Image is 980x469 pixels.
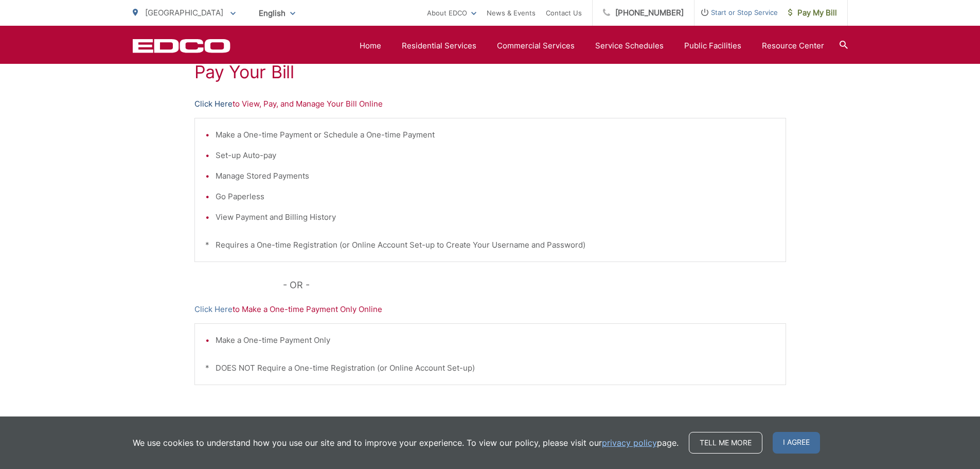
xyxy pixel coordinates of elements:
[762,40,824,52] a: Resource Center
[788,7,837,19] span: Pay My Bill
[773,432,820,454] span: I agree
[216,170,775,182] li: Manage Stored Payments
[360,40,381,52] a: Home
[251,4,303,22] span: English
[205,239,775,251] p: * Requires a One-time Registration (or Online Account Set-up to Create Your Username and Password)
[145,8,223,18] span: [GEOGRAPHIC_DATA]
[216,211,775,223] li: View Payment and Billing History
[487,7,536,19] a: News & Events
[689,432,762,454] a: Tell me more
[595,40,664,52] a: Service Schedules
[194,303,786,316] p: to Make a One-time Payment Only Online
[194,98,786,110] p: to View, Pay, and Manage Your Bill Online
[133,39,230,53] a: EDCD logo. Return to the homepage.
[216,190,775,203] li: Go Paperless
[205,362,775,374] p: * DOES NOT Require a One-time Registration (or Online Account Set-up)
[194,62,786,82] h1: Pay Your Bill
[684,40,741,52] a: Public Facilities
[602,437,657,449] a: privacy policy
[216,149,775,162] li: Set-up Auto-pay
[216,129,775,141] li: Make a One-time Payment or Schedule a One-time Payment
[546,7,582,19] a: Contact Us
[427,7,476,19] a: About EDCO
[194,98,233,110] a: Click Here
[497,40,575,52] a: Commercial Services
[283,277,786,293] p: - OR -
[216,334,775,346] li: Make a One-time Payment Only
[133,437,679,449] p: We use cookies to understand how you use our site and to improve your experience. To view our pol...
[402,40,476,52] a: Residential Services
[194,303,233,316] a: Click Here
